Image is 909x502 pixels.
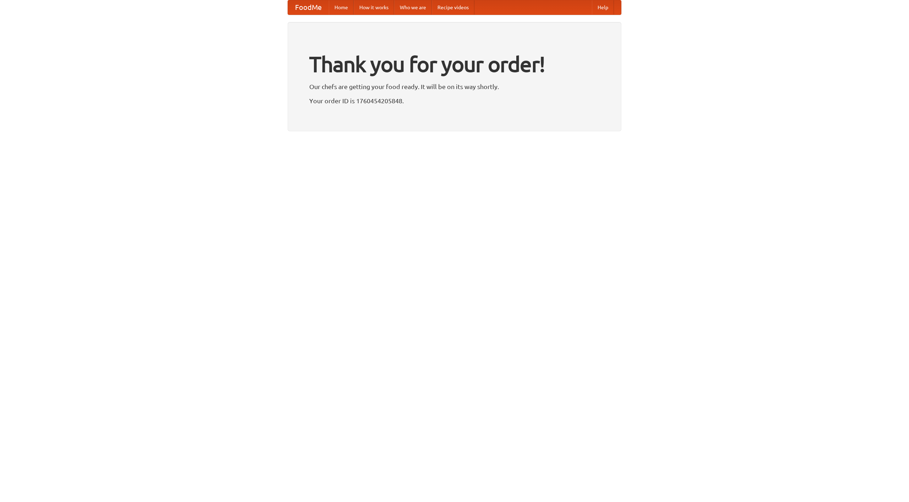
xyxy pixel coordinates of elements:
a: Recipe videos [432,0,474,15]
p: Our chefs are getting your food ready. It will be on its way shortly. [309,81,600,92]
a: FoodMe [288,0,329,15]
p: Your order ID is 1760454205848. [309,95,600,106]
a: How it works [354,0,394,15]
a: Help [592,0,614,15]
a: Home [329,0,354,15]
h1: Thank you for your order! [309,47,600,81]
a: Who we are [394,0,432,15]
